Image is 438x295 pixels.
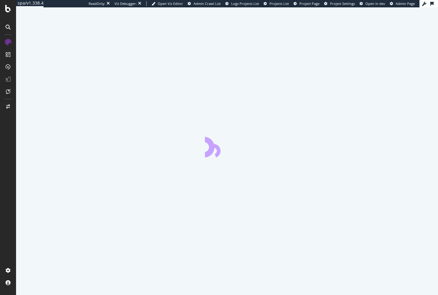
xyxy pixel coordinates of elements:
[269,1,289,6] span: Projects List
[152,1,183,6] a: Open Viz Editor
[390,1,415,6] a: Admin Page
[264,1,289,6] a: Projects List
[194,1,221,6] span: Admin Crawl List
[115,1,137,6] div: Viz Debugger:
[330,1,355,6] span: Project Settings
[365,1,385,6] span: Open in dev
[360,1,385,6] a: Open in dev
[89,1,105,6] div: ReadOnly:
[299,1,319,6] span: Project Page
[225,1,259,6] a: Logs Projects List
[294,1,319,6] a: Project Page
[158,1,183,6] span: Open Viz Editor
[324,1,355,6] a: Project Settings
[188,1,221,6] a: Admin Crawl List
[396,1,415,6] span: Admin Page
[205,135,249,157] div: animation
[231,1,259,6] span: Logs Projects List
